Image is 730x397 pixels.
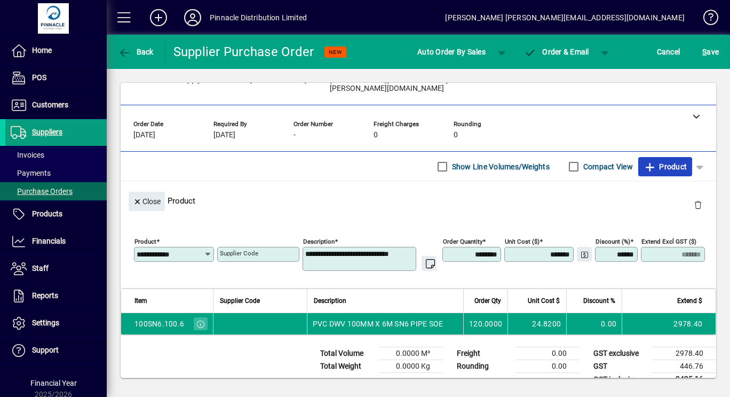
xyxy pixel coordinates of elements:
td: 0.0000 Kg [379,360,443,373]
div: Pinnacle Distribution Limited [210,9,307,26]
a: Financials [5,228,107,255]
button: Auto Order By Sales [412,42,491,61]
button: Save [700,42,721,61]
mat-label: Discount (%) [596,238,630,245]
span: Supplier Code [220,295,260,307]
button: Cancel [654,42,683,61]
a: POS [5,65,107,91]
td: 120.0000 [463,313,507,334]
span: [DATE] [213,131,235,139]
mat-label: Description [303,238,335,245]
td: 446.76 [652,360,716,373]
td: GST exclusive [588,347,652,360]
a: Products [5,201,107,228]
div: [PERSON_NAME] [PERSON_NAME][EMAIL_ADDRESS][DOMAIN_NAME] [445,9,685,26]
span: Home [32,46,52,55]
span: Settings [32,318,59,327]
span: - [293,131,296,139]
mat-label: Extend excl GST ($) [641,238,696,245]
a: Support [5,337,107,364]
td: 2978.40 [622,313,716,334]
button: Profile [176,8,210,27]
span: [PERSON_NAME][EMAIL_ADDRESS][PERSON_NAME][DOMAIN_NAME] [330,76,490,93]
button: Delete [685,192,711,217]
span: Staff [32,264,49,273]
label: Show Line Volumes/Weights [450,161,550,172]
mat-label: Product [134,238,156,245]
td: Freight [451,347,515,360]
a: Knowledge Base [695,2,717,37]
td: Rounding [451,360,515,373]
span: [DATE] [133,131,155,139]
span: Close [133,193,161,211]
span: 0 [374,131,378,139]
a: Payments [5,164,107,182]
span: POS [32,73,46,82]
app-page-header-button: Back [107,42,165,61]
a: Invoices [5,146,107,164]
app-page-header-button: Close [126,196,168,206]
a: Customers [5,92,107,119]
span: Invoices [11,151,44,159]
span: Product [644,158,687,175]
span: Extend $ [677,295,702,307]
td: 0.0000 M³ [379,347,443,360]
button: Close [129,192,165,211]
span: Auto Order By Sales [417,43,486,60]
span: PVC DWV 100MM X 6M SN6 PIPE SOE [313,318,443,329]
span: Customers [32,100,68,109]
button: Product [638,157,692,176]
div: Product [121,181,716,220]
button: Order & Email [519,42,594,61]
button: Change Price Levels [577,247,592,262]
label: Compact View [581,161,633,172]
td: 0.00 [515,347,580,360]
mat-label: Unit Cost ($) [505,238,539,245]
span: Unit Cost $ [528,295,560,307]
td: 2978.40 [652,347,716,360]
a: Reports [5,283,107,309]
app-page-header-button: Delete [685,200,711,209]
span: S [702,48,707,56]
span: Back [118,48,154,56]
span: Financials [32,237,66,245]
span: Reports [32,291,58,300]
span: Cancel [657,43,680,60]
span: Order & Email [524,48,589,56]
button: Add [141,8,176,27]
td: 24.8200 [507,313,566,334]
span: Description [314,295,346,307]
a: Settings [5,310,107,337]
span: Support [32,346,59,354]
span: ave [702,43,719,60]
td: GST inclusive [588,373,652,386]
td: Total Weight [315,360,379,373]
span: Payments [11,169,51,177]
button: Back [115,42,156,61]
span: 0 [454,131,458,139]
td: GST [588,360,652,373]
td: Total Volume [315,347,379,360]
mat-label: Order Quantity [443,238,482,245]
span: NEW [329,49,342,56]
td: 3425.16 [652,373,716,386]
td: 0.00 [566,313,622,334]
a: Staff [5,255,107,282]
span: Discount % [583,295,615,307]
td: 0.00 [515,360,580,373]
a: Purchase Orders [5,182,107,200]
span: Purchase Orders [11,187,73,196]
span: Item [134,295,147,307]
div: 100SN6.100.6 [134,318,184,329]
span: Financial Year [30,379,77,387]
span: Products [32,209,62,218]
span: Order Qty [474,295,501,307]
div: Supplier Purchase Order [173,43,314,60]
mat-label: Supplier Code [220,250,258,257]
a: Home [5,37,107,64]
span: Suppliers [32,128,62,136]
